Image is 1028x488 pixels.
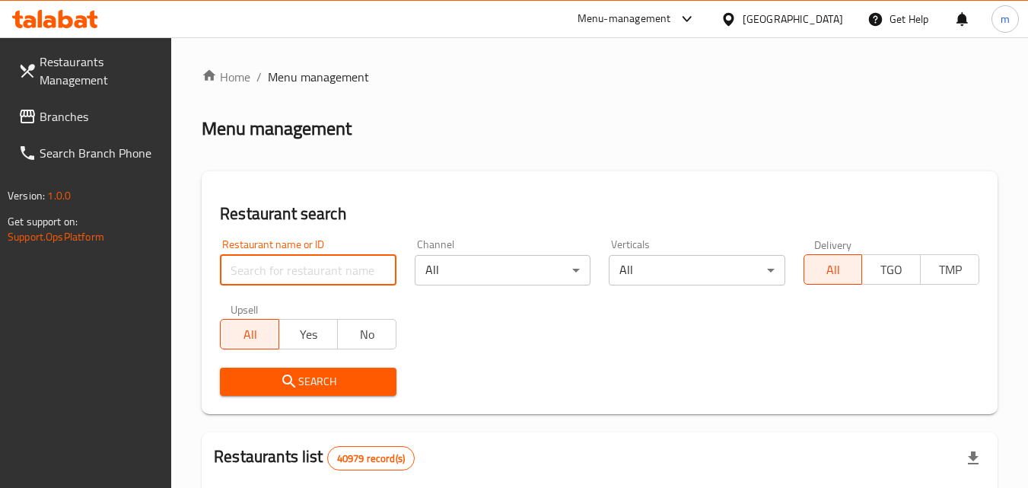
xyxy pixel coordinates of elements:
[220,203,979,225] h2: Restaurant search
[868,259,915,281] span: TGO
[8,227,104,247] a: Support.OpsPlatform
[202,68,250,86] a: Home
[609,255,785,285] div: All
[327,446,415,470] div: Total records count
[231,304,259,314] label: Upsell
[814,239,852,250] label: Delivery
[1001,11,1010,27] span: m
[955,440,991,477] div: Export file
[227,324,273,346] span: All
[927,259,973,281] span: TMP
[861,254,921,285] button: TGO
[202,68,998,86] nav: breadcrumb
[8,186,45,206] span: Version:
[6,98,172,135] a: Branches
[40,144,160,162] span: Search Branch Phone
[743,11,843,27] div: [GEOGRAPHIC_DATA]
[220,368,396,396] button: Search
[268,68,369,86] span: Menu management
[214,445,415,470] h2: Restaurants list
[256,68,262,86] li: /
[804,254,863,285] button: All
[337,319,396,349] button: No
[6,135,172,171] a: Search Branch Phone
[920,254,979,285] button: TMP
[344,324,390,346] span: No
[285,324,332,346] span: Yes
[810,259,857,281] span: All
[278,319,338,349] button: Yes
[8,212,78,231] span: Get support on:
[328,451,414,466] span: 40979 record(s)
[202,116,352,141] h2: Menu management
[232,372,384,391] span: Search
[47,186,71,206] span: 1.0.0
[40,53,160,89] span: Restaurants Management
[415,255,590,285] div: All
[6,43,172,98] a: Restaurants Management
[40,107,160,126] span: Branches
[220,255,396,285] input: Search for restaurant name or ID..
[578,10,671,28] div: Menu-management
[220,319,279,349] button: All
